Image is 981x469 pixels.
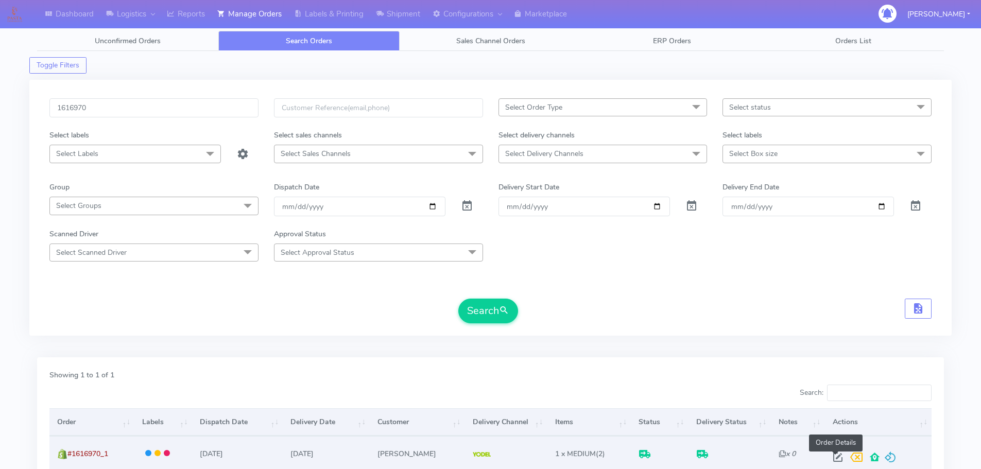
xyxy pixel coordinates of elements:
[49,370,114,380] label: Showing 1 to 1 of 1
[134,408,192,436] th: Labels: activate to sort column ascending
[722,130,762,141] label: Select labels
[49,408,134,436] th: Order: activate to sort column ascending
[49,130,89,141] label: Select labels
[370,408,464,436] th: Customer: activate to sort column ascending
[49,229,98,239] label: Scanned Driver
[722,182,779,193] label: Delivery End Date
[555,449,596,459] span: 1 x MEDIUM
[770,408,824,436] th: Notes: activate to sort column ascending
[827,385,932,401] input: Search:
[631,408,688,436] th: Status: activate to sort column ascending
[286,36,332,46] span: Search Orders
[473,452,491,457] img: Yodel
[95,36,161,46] span: Unconfirmed Orders
[779,449,796,459] i: x 0
[505,102,562,112] span: Select Order Type
[281,149,351,159] span: Select Sales Channels
[49,98,259,117] input: Order Id
[37,31,944,51] ul: Tabs
[835,36,871,46] span: Orders List
[56,248,127,257] span: Select Scanned Driver
[689,408,771,436] th: Delivery Status: activate to sort column ascending
[57,449,67,459] img: shopify.png
[274,229,326,239] label: Approval Status
[281,248,354,257] span: Select Approval Status
[274,130,342,141] label: Select sales channels
[283,408,370,436] th: Delivery Date: activate to sort column ascending
[547,408,631,436] th: Items: activate to sort column ascending
[456,36,525,46] span: Sales Channel Orders
[729,102,771,112] span: Select status
[56,201,101,211] span: Select Groups
[498,182,559,193] label: Delivery Start Date
[49,182,70,193] label: Group
[465,408,547,436] th: Delivery Channel: activate to sort column ascending
[653,36,691,46] span: ERP Orders
[56,149,98,159] span: Select Labels
[555,449,605,459] span: (2)
[505,149,583,159] span: Select Delivery Channels
[458,299,518,323] button: Search
[498,130,575,141] label: Select delivery channels
[900,4,978,25] button: [PERSON_NAME]
[274,182,319,193] label: Dispatch Date
[274,98,483,117] input: Customer Reference(email,phone)
[67,449,108,459] span: #1616970_1
[800,385,932,401] label: Search:
[192,408,283,436] th: Dispatch Date: activate to sort column ascending
[824,408,932,436] th: Actions: activate to sort column ascending
[729,149,778,159] span: Select Box size
[29,57,87,74] button: Toggle Filters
